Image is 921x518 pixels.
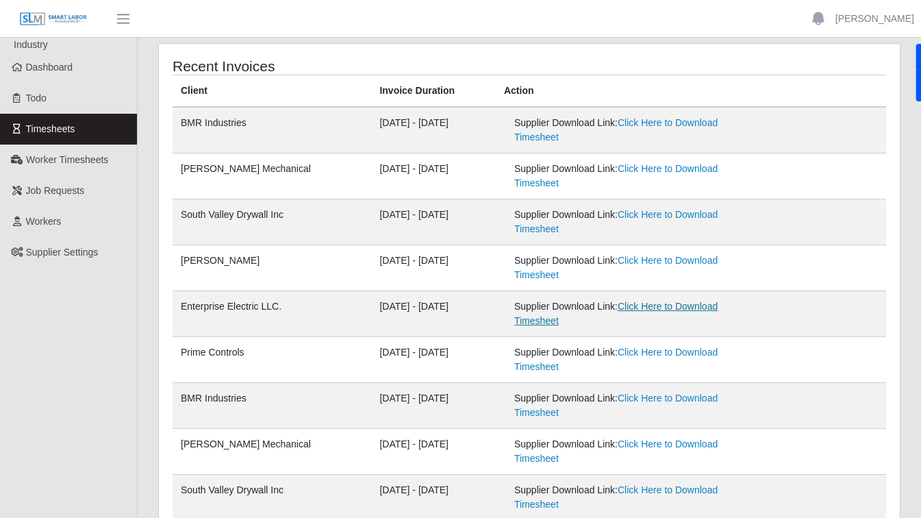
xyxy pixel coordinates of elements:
div: Supplier Download Link: [514,483,743,512]
td: [DATE] - [DATE] [371,383,496,429]
div: Supplier Download Link: [514,345,743,374]
td: BMR Industries [173,107,371,153]
td: [DATE] - [DATE] [371,291,496,337]
td: [DATE] - [DATE] [371,153,496,199]
div: Supplier Download Link: [514,162,743,190]
td: Prime Controls [173,337,371,383]
span: Supplier Settings [26,247,99,258]
span: Worker Timesheets [26,154,108,165]
span: Job Requests [26,185,85,196]
td: BMR Industries [173,383,371,429]
td: [PERSON_NAME] Mechanical [173,153,371,199]
img: SLM Logo [19,12,88,27]
div: Supplier Download Link: [514,391,743,420]
div: Supplier Download Link: [514,299,743,328]
td: Enterprise Electric LLC. [173,291,371,337]
span: Dashboard [26,62,73,73]
td: [DATE] - [DATE] [371,429,496,475]
div: Supplier Download Link: [514,437,743,466]
div: Supplier Download Link: [514,116,743,145]
th: Invoice Duration [371,75,496,108]
th: Action [496,75,886,108]
div: Supplier Download Link: [514,208,743,236]
td: [DATE] - [DATE] [371,245,496,291]
a: [PERSON_NAME] [835,12,914,26]
h4: Recent Invoices [173,58,458,75]
div: Supplier Download Link: [514,254,743,282]
td: [PERSON_NAME] [173,245,371,291]
td: [DATE] - [DATE] [371,199,496,245]
span: Todo [26,92,47,103]
th: Client [173,75,371,108]
span: Workers [26,216,62,227]
td: South Valley Drywall Inc [173,199,371,245]
td: [DATE] - [DATE] [371,107,496,153]
td: [DATE] - [DATE] [371,337,496,383]
span: Timesheets [26,123,75,134]
td: [PERSON_NAME] Mechanical [173,429,371,475]
span: Industry [14,39,48,50]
